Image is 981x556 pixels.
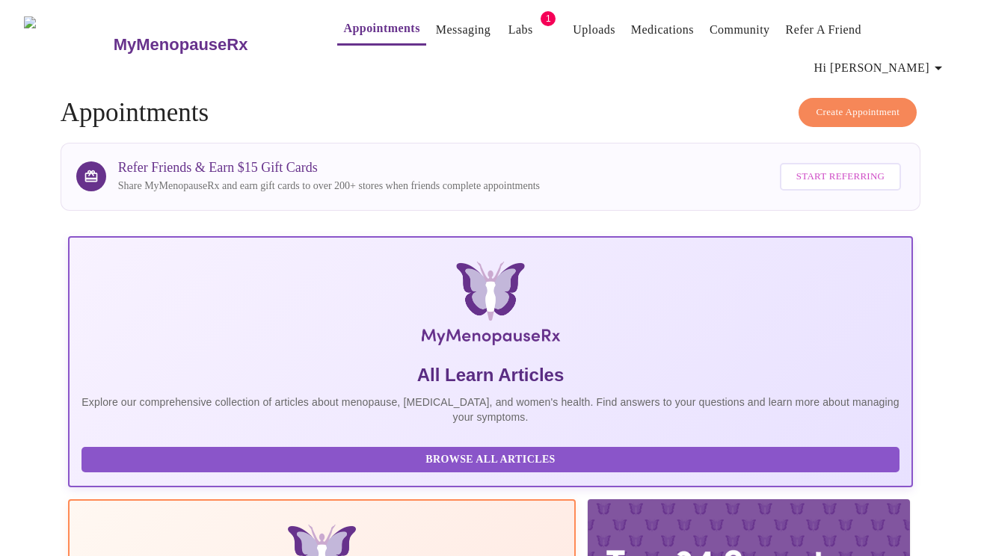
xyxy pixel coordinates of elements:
[337,13,425,46] button: Appointments
[704,15,776,45] button: Community
[816,104,899,121] span: Create Appointment
[776,155,905,198] a: Start Referring
[61,98,920,128] h4: Appointments
[508,19,533,40] a: Labs
[436,19,490,40] a: Messaging
[631,19,694,40] a: Medications
[808,53,953,83] button: Hi [PERSON_NAME]
[496,15,544,45] button: Labs
[710,19,770,40] a: Community
[796,168,885,185] span: Start Referring
[82,395,899,424] p: Explore our comprehensive collection of articles about menopause, [MEDICAL_DATA], and women's hea...
[82,447,899,473] button: Browse All Articles
[780,163,901,191] button: Start Referring
[786,19,862,40] a: Refer a Friend
[541,11,556,26] span: 1
[24,16,111,72] img: MyMenopauseRx Logo
[814,58,947,78] span: Hi [PERSON_NAME]
[343,18,419,39] a: Appointments
[114,35,248,55] h3: MyMenopauseRx
[567,15,621,45] button: Uploads
[118,160,540,176] h3: Refer Friends & Earn $15 Gift Cards
[82,452,903,465] a: Browse All Articles
[780,15,868,45] button: Refer a Friend
[82,363,899,387] h5: All Learn Articles
[573,19,615,40] a: Uploads
[430,15,496,45] button: Messaging
[96,451,885,469] span: Browse All Articles
[799,98,917,127] button: Create Appointment
[111,19,307,71] a: MyMenopauseRx
[209,262,773,351] img: MyMenopauseRx Logo
[625,15,700,45] button: Medications
[118,179,540,194] p: Share MyMenopauseRx and earn gift cards to over 200+ stores when friends complete appointments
